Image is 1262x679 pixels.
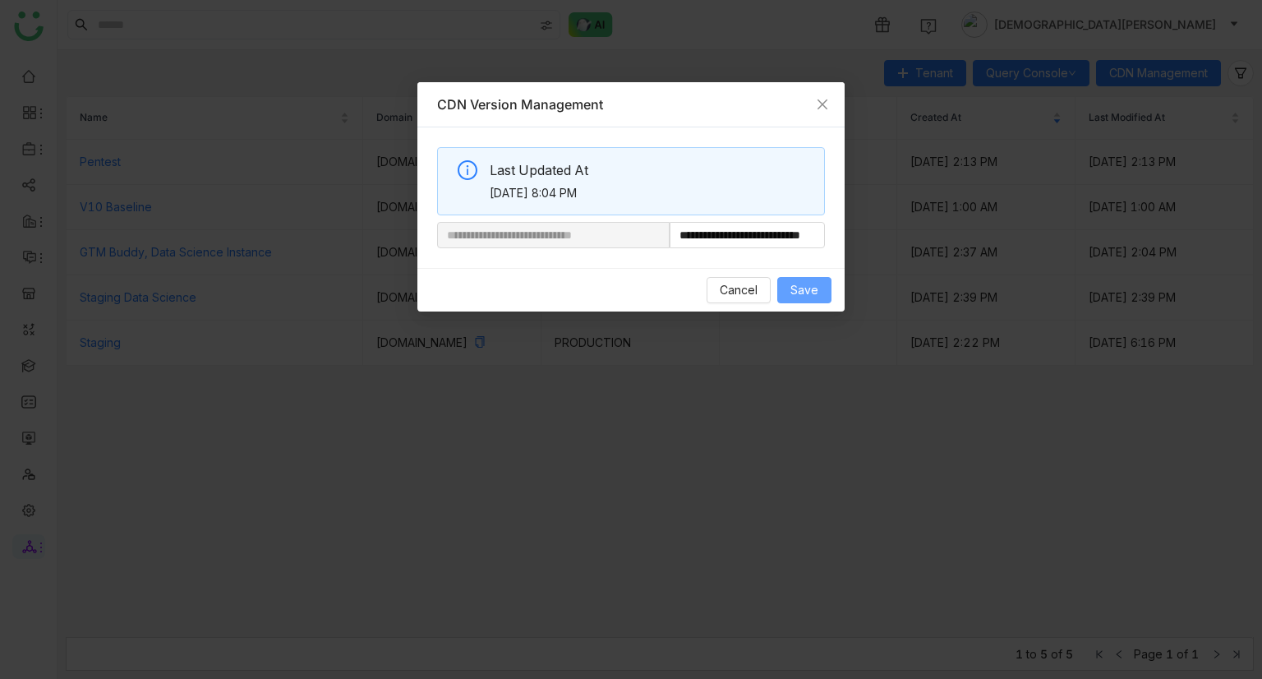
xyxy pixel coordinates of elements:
[777,277,831,303] button: Save
[720,281,758,299] span: Cancel
[790,281,818,299] span: Save
[707,277,771,303] button: Cancel
[490,184,812,202] span: [DATE] 8:04 PM
[437,95,825,113] div: CDN Version Management
[800,82,845,127] button: Close
[490,160,812,181] span: Last Updated At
